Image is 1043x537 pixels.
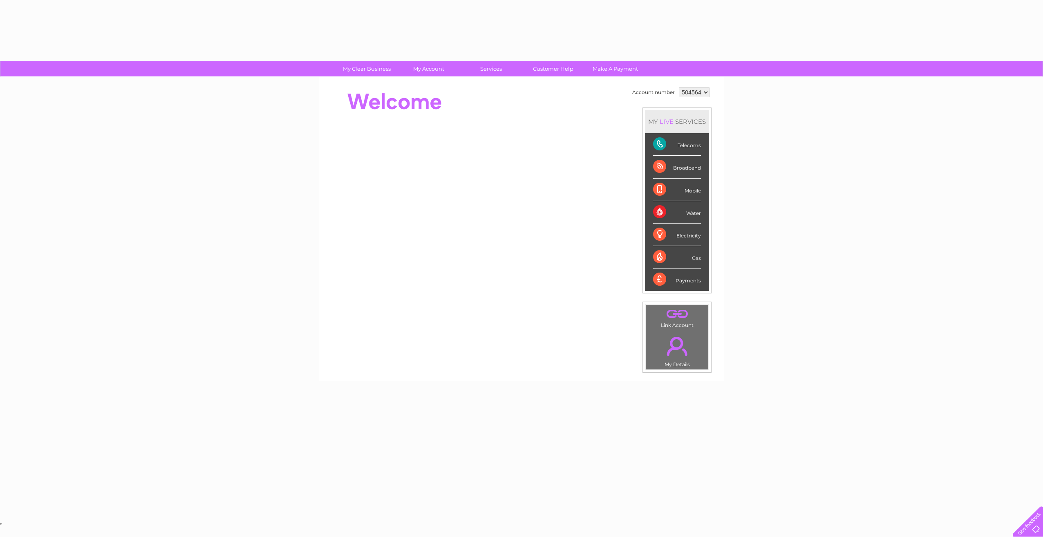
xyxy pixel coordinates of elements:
[648,332,706,360] a: .
[658,118,675,125] div: LIVE
[582,61,649,76] a: Make A Payment
[630,85,677,99] td: Account number
[653,246,701,268] div: Gas
[333,61,401,76] a: My Clear Business
[653,268,701,291] div: Payments
[519,61,587,76] a: Customer Help
[645,304,709,330] td: Link Account
[653,156,701,178] div: Broadband
[457,61,525,76] a: Services
[648,307,706,321] a: .
[395,61,463,76] a: My Account
[645,110,709,133] div: MY SERVICES
[653,179,701,201] div: Mobile
[653,133,701,156] div: Telecoms
[653,224,701,246] div: Electricity
[653,201,701,224] div: Water
[645,330,709,370] td: My Details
